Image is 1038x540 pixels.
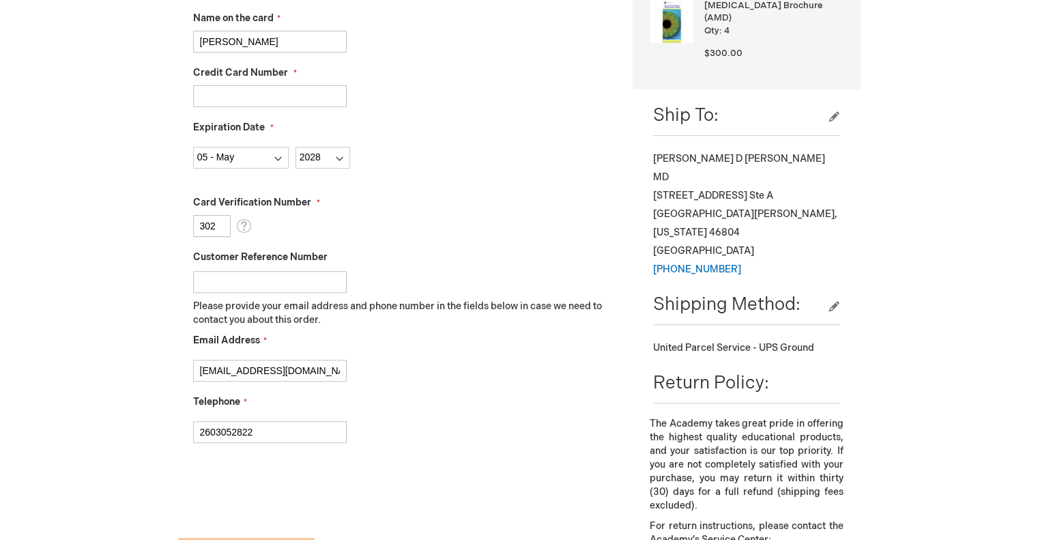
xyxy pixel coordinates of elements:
input: Credit Card Number [193,85,347,107]
span: $300.00 [704,48,743,59]
span: Shipping Method: [653,294,801,315]
span: Ship To: [653,105,719,126]
span: Qty [704,25,719,36]
span: 4 [724,25,730,36]
span: Email Address [193,335,260,346]
span: Telephone [193,396,240,408]
span: Return Policy: [653,373,769,394]
input: Card Verification Number [193,215,231,237]
span: Customer Reference Number [193,251,328,263]
p: The Academy takes great pride in offering the highest quality educational products, and your sati... [650,417,843,513]
p: Please provide your email address and phone number in the fields below in case we need to contact... [193,300,613,327]
span: United Parcel Service - UPS Ground [653,342,814,354]
div: [PERSON_NAME] D [PERSON_NAME] MD [STREET_ADDRESS] Ste A [GEOGRAPHIC_DATA][PERSON_NAME] , 46804 [G... [653,150,839,279]
span: Name on the card [193,12,274,24]
a: [PHONE_NUMBER] [653,264,741,275]
span: [US_STATE] [653,227,707,238]
span: Card Verification Number [193,197,311,208]
iframe: reCAPTCHA [178,465,386,518]
span: Expiration Date [193,122,265,133]
span: Credit Card Number [193,67,288,79]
